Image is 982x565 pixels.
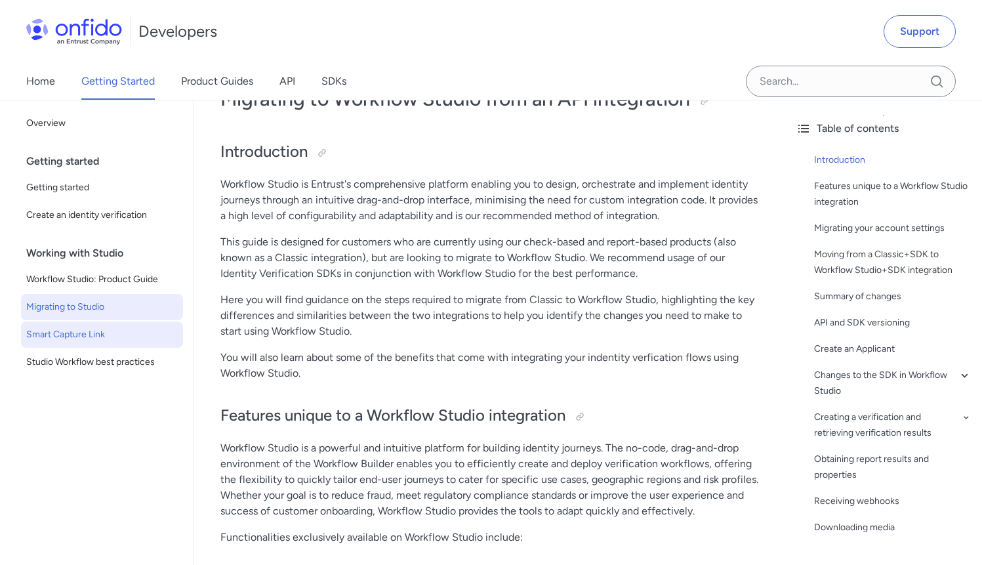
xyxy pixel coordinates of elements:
[181,63,253,100] a: Product Guides
[26,180,178,196] span: Getting started
[814,315,972,331] a: API and SDK versioning
[220,530,759,545] p: Functionalities exclusively available on Workflow Studio include:
[814,367,972,399] a: Changes to the SDK in Workflow Studio
[21,266,183,293] a: Workflow Studio: Product Guide
[21,294,183,320] a: Migrating to Studio
[26,148,188,175] div: Getting started
[26,327,178,343] span: Smart Capture Link
[279,63,295,100] a: API
[814,341,972,357] a: Create an Applicant
[220,350,759,381] p: You will also learn about some of the benefits that come with integrating your indentity verficat...
[26,115,178,131] span: Overview
[814,220,972,236] a: Migrating your account settings
[814,178,972,210] a: Features unique to a Workflow Studio integration
[321,63,346,100] a: SDKs
[81,63,155,100] a: Getting Started
[26,299,178,315] span: Migrating to Studio
[26,240,188,266] div: Working with Studio
[220,440,759,519] p: Workflow Studio is a powerful and intuitive platform for building identity journeys. The no-code,...
[26,354,178,370] span: Studio Workflow best practices
[814,289,972,304] a: Summary of changes
[21,110,183,136] a: Overview
[21,175,183,201] a: Getting started
[26,272,178,287] span: Workflow Studio: Product Guide
[220,177,759,224] p: Workflow Studio is Entrust's comprehensive platform enabling you to design, orchestrate and imple...
[884,15,956,48] a: Support
[814,493,972,509] a: Receiving webhooks
[21,349,183,375] a: Studio Workflow best practices
[814,409,972,441] a: Creating a verification and retrieving verification results
[26,63,55,100] a: Home
[746,66,956,97] input: Onfido search input field
[220,405,759,427] h2: Features unique to a Workflow Studio integration
[26,18,122,45] img: Onfido Logo
[138,21,217,42] h1: Developers
[220,141,759,163] h2: Introduction
[21,322,183,348] a: Smart Capture Link
[814,247,972,278] a: Moving from a Classic+SDK to Workflow Studio+SDK integration
[26,207,178,223] span: Create an identity verification
[814,451,972,483] a: Obtaining report results and properties
[814,520,972,535] a: Downloading media
[796,121,972,136] div: Table of contents
[21,202,183,228] a: Create an identity verification
[814,152,972,168] a: Introduction
[220,234,759,282] p: This guide is designed for customers who are currently using our check-based and report-based pro...
[220,292,759,339] p: Here you will find guidance on the steps required to migrate from Classic to Workflow Studio, hig...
